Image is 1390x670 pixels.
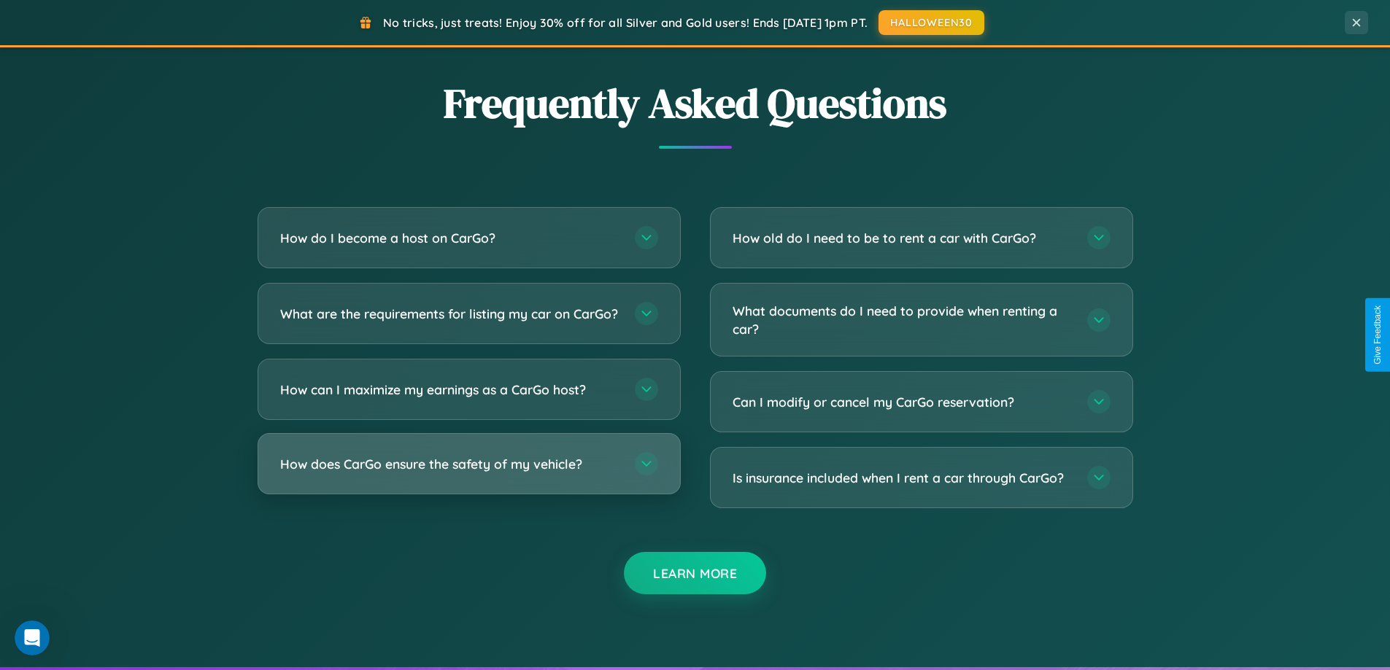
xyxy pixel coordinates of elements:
h3: Is insurance included when I rent a car through CarGo? [733,469,1073,487]
h3: What documents do I need to provide when renting a car? [733,302,1073,338]
h2: Frequently Asked Questions [258,75,1133,131]
span: No tricks, just treats! Enjoy 30% off for all Silver and Gold users! Ends [DATE] 1pm PT. [383,15,868,30]
button: Learn More [624,552,766,594]
h3: How does CarGo ensure the safety of my vehicle? [280,455,620,473]
h3: How can I maximize my earnings as a CarGo host? [280,381,620,399]
h3: Can I modify or cancel my CarGo reservation? [733,393,1073,411]
h3: How old do I need to be to rent a car with CarGo? [733,229,1073,247]
button: HALLOWEEN30 [879,10,984,35]
h3: What are the requirements for listing my car on CarGo? [280,305,620,323]
h3: How do I become a host on CarGo? [280,229,620,247]
div: Give Feedback [1372,305,1383,365]
iframe: Intercom live chat [15,620,50,655]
